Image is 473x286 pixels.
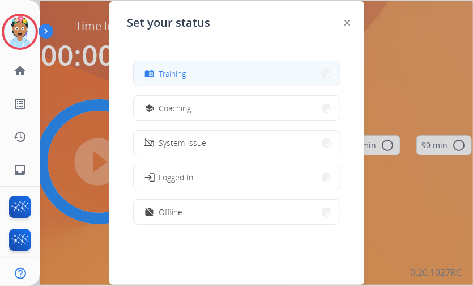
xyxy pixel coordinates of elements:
mat-icon: menu_book [144,69,154,78]
mat-icon: work_off [144,207,154,217]
mat-icon: home [13,64,27,78]
button: Coaching [134,96,340,120]
mat-icon: inbox [13,163,27,176]
button: Training [134,61,340,86]
span: Coaching [159,102,191,114]
img: close-button [344,20,350,26]
img: avatar [4,16,36,48]
button: System Issue [134,131,340,155]
span: Offline [159,206,183,218]
button: Offline [134,200,340,224]
mat-icon: list_alt [13,97,27,111]
mat-icon: phonelink_off [144,138,154,148]
span: Logged In [159,171,194,183]
span: System Issue [159,137,207,149]
button: Logged In [134,165,340,190]
mat-icon: history [13,130,27,144]
mat-icon: school [144,103,154,113]
p: 0.20.1027RC [410,266,462,279]
span: Training [159,68,186,79]
span: Set your status [127,15,211,31]
mat-icon: login [143,171,155,183]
